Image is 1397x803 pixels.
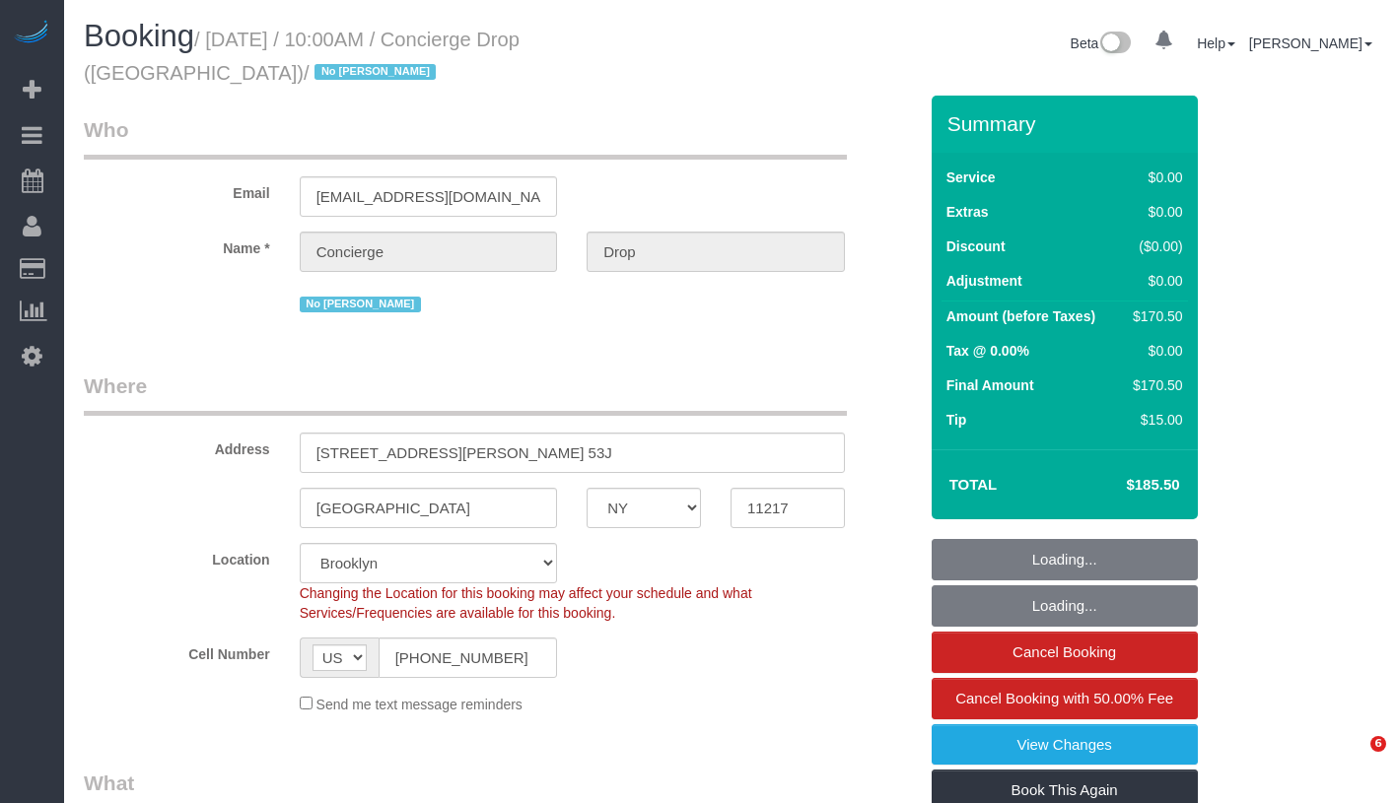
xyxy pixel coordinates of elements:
[946,271,1022,291] label: Adjustment
[1067,477,1179,494] h4: $185.50
[300,488,558,528] input: City
[946,167,996,187] label: Service
[1071,35,1132,51] a: Beta
[949,476,998,493] strong: Total
[1370,736,1386,752] span: 6
[379,637,558,678] input: Cell Number
[1125,410,1182,430] div: $15.00
[1125,375,1182,395] div: $170.50
[1330,736,1377,783] iframe: Intercom live chat
[1125,167,1182,187] div: $0.00
[1125,236,1182,256] div: ($0.00)
[946,236,1006,256] label: Discount
[731,488,845,528] input: Zip Code
[69,176,285,203] label: Email
[932,678,1198,719] a: Cancel Booking with 50.00% Fee
[304,62,442,84] span: /
[1125,341,1182,361] div: $0.00
[69,232,285,258] label: Name *
[932,632,1198,673] a: Cancel Booking
[84,19,194,53] span: Booking
[300,232,558,272] input: First Name
[932,724,1198,766] a: View Changes
[84,371,847,416] legend: Where
[1125,202,1182,222] div: $0.00
[69,543,285,569] label: Location
[314,64,436,80] span: No [PERSON_NAME]
[300,585,752,621] span: Changing the Location for this booking may affect your schedule and what Services/Frequencies are...
[84,115,847,160] legend: Who
[946,410,967,430] label: Tip
[1249,35,1372,51] a: [PERSON_NAME]
[955,690,1173,706] span: Cancel Booking with 50.00% Fee
[1098,32,1131,57] img: New interface
[946,375,1034,395] label: Final Amount
[84,29,520,84] small: / [DATE] / 10:00AM / Concierge Drop ([GEOGRAPHIC_DATA])
[300,176,558,217] input: Email
[1125,271,1182,291] div: $0.00
[316,697,523,712] span: Send me text message reminders
[587,232,845,272] input: Last Name
[300,297,421,312] span: No [PERSON_NAME]
[69,637,285,664] label: Cell Number
[1197,35,1235,51] a: Help
[69,433,285,459] label: Address
[12,20,51,47] img: Automaid Logo
[946,341,1029,361] label: Tax @ 0.00%
[946,306,1095,326] label: Amount (before Taxes)
[947,112,1188,135] h3: Summary
[1125,306,1182,326] div: $170.50
[946,202,989,222] label: Extras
